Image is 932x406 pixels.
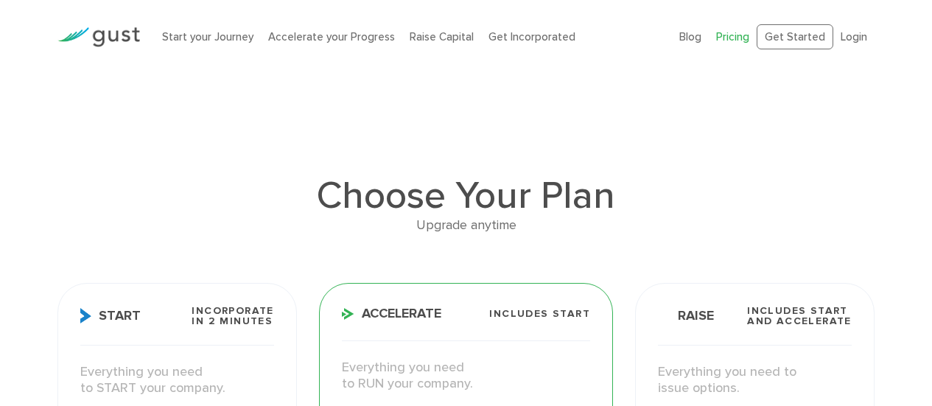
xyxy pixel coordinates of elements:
a: Get Incorporated [488,30,575,43]
a: Blog [679,30,701,43]
div: Upgrade anytime [57,215,875,237]
span: Incorporate in 2 Minutes [192,306,273,326]
a: Start your Journey [162,30,253,43]
span: Includes START and ACCELERATE [747,306,852,326]
a: Login [841,30,867,43]
p: Everything you need to RUN your company. [342,360,590,393]
p: Everything you need to issue options. [658,364,852,397]
img: Gust Logo [57,27,140,47]
a: Raise Capital [410,30,474,43]
h1: Choose Your Plan [57,177,875,215]
p: Everything you need to START your company. [80,364,274,397]
a: Accelerate your Progress [268,30,395,43]
img: Accelerate Icon [342,308,354,320]
a: Pricing [716,30,749,43]
span: Start [80,308,141,323]
a: Get Started [757,24,833,50]
span: Raise [658,308,714,323]
span: Includes START [489,309,590,319]
img: Start Icon X2 [80,308,91,323]
span: Accelerate [342,307,441,321]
